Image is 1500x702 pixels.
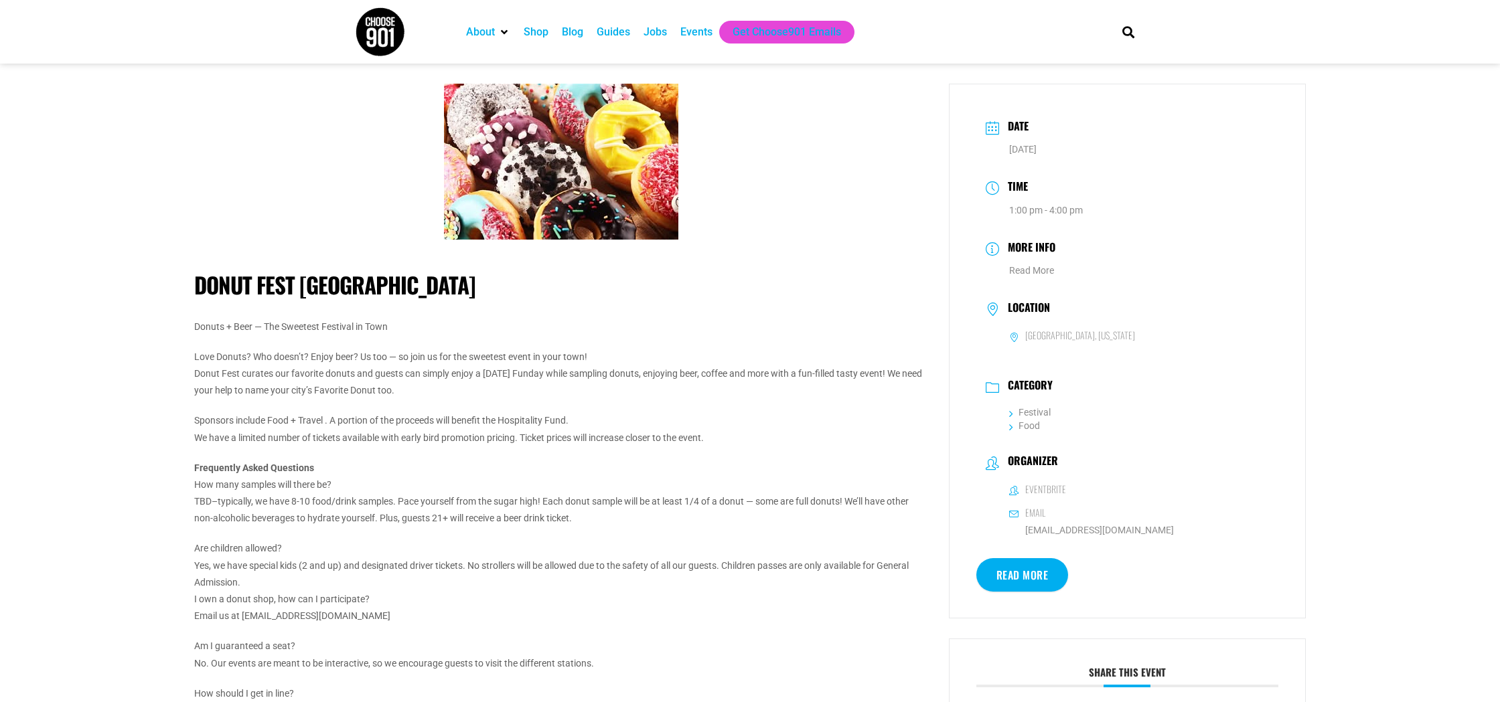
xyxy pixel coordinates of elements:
p: Sponsors include Food + Travel . A portion of the proceeds will benefit the Hospitality Fund. We ... [194,412,929,446]
h3: Time [1001,178,1028,197]
h3: More Info [1001,239,1055,258]
h3: Organizer [1001,454,1058,470]
h3: Date [1001,118,1029,137]
h6: Eventbrite [1025,483,1066,495]
a: Festival [1009,407,1051,418]
p: Love Donuts? Who doesn’t? Enjoy beer? Us too — so join us for the sweetest event in your town! Do... [194,349,929,400]
p: Am I guaranteed a seat? No. Our events are meant to be interactive, so we encourage guests to vis... [194,638,929,671]
div: About [459,21,517,43]
p: Are children allowed? Yes, we have special kids (2 and up) and designated driver tickets. No stro... [194,540,929,624]
strong: Frequently Asked Questions [194,462,314,473]
a: About [466,24,495,40]
a: Read More [1009,265,1054,276]
div: Search [1118,21,1140,43]
h3: Category [1001,379,1053,395]
h1: Donut Fest [GEOGRAPHIC_DATA] [194,272,929,298]
a: [EMAIL_ADDRESS][DOMAIN_NAME] [1009,522,1174,539]
h6: [GEOGRAPHIC_DATA], [US_STATE] [1025,329,1135,341]
a: Food [1009,420,1040,431]
a: Read More [976,558,1069,592]
nav: Main nav [459,21,1100,43]
a: Jobs [644,24,667,40]
a: Get Choose901 Emails [733,24,841,40]
h3: Share this event [976,666,1278,687]
a: Events [680,24,712,40]
a: Blog [562,24,583,40]
p: How many samples will there be? TBD–typically, we have 8-10 food/drink samples. Pace yourself fro... [194,460,929,527]
span: [DATE] [1009,144,1037,155]
p: Donuts + Beer — The Sweetest Festival in Town [194,319,929,335]
a: Shop [524,24,548,40]
h6: Email [1025,507,1045,519]
abbr: 1:00 pm - 4:00 pm [1009,205,1083,215]
h3: Location [1001,301,1050,317]
a: Guides [597,24,630,40]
